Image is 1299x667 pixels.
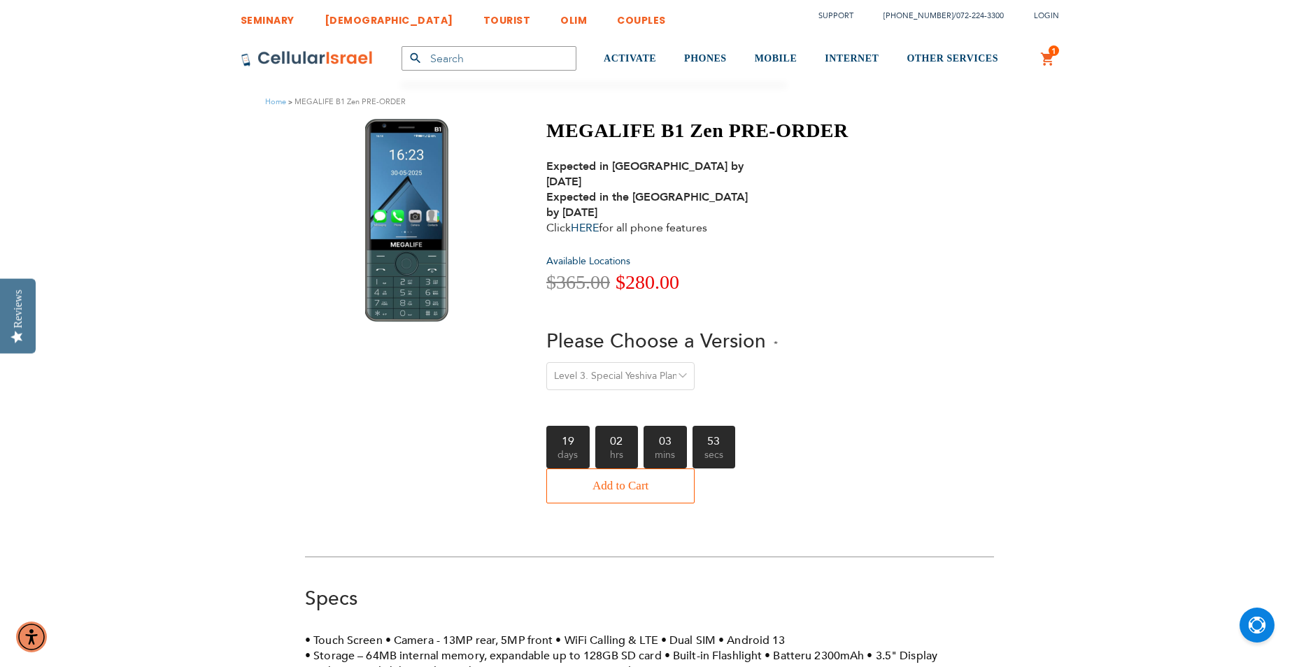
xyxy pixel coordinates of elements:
li: WiFi Calling & LTE [555,633,658,648]
li: Camera - 13MP rear, 5MP front [385,633,553,648]
span: secs [693,447,736,468]
div: Click for all phone features [546,159,763,236]
span: mins [644,447,687,468]
a: TOURIST [483,3,531,29]
img: Cellular Israel Logo [241,50,374,67]
li: Storage – 64MB internal memory, expandable up to 128GB SD card [305,648,662,664]
a: COUPLES [617,3,666,29]
a: OLIM [560,3,587,29]
li: / [869,6,1004,26]
span: hrs [595,447,639,468]
span: MOBILE [755,53,797,64]
li: Dual SIM [661,633,716,648]
a: [DEMOGRAPHIC_DATA] [325,3,453,29]
div: Accessibility Menu [16,622,47,652]
span: Login [1034,10,1059,21]
input: Search [402,46,576,71]
a: PHONES [684,33,727,85]
a: Available Locations [546,254,630,268]
button: Add to Cart [546,468,695,503]
a: MOBILE [755,33,797,85]
a: ACTIVATE [604,33,656,85]
li: 3.5" Display [867,648,937,664]
strong: Expected in [GEOGRAPHIC_DATA] by [DATE] Expected in the [GEOGRAPHIC_DATA] by [DATE] [546,159,748,220]
span: OTHER SERVICES [907,53,998,64]
div: Reviews [12,289,24,328]
b: 19 [546,426,590,447]
li: Android 13 [718,633,785,648]
a: [PHONE_NUMBER] [883,10,953,21]
span: Add to Cart [592,472,648,500]
b: 02 [595,426,639,447]
h1: MEGALIFE B1 Zen PRE-ORDER [546,119,849,143]
span: ACTIVATE [604,53,656,64]
span: $365.00 [546,271,610,293]
a: 072-224-3300 [956,10,1004,21]
li: MEGALIFE B1 Zen PRE-ORDER [286,95,406,108]
a: HERE [571,220,599,236]
img: MEGALIFE B1 Zen PRE-ORDER [365,119,448,322]
a: OTHER SERVICES [907,33,998,85]
span: days [546,447,590,468]
span: 1 [1051,45,1056,57]
a: SEMINARY [241,3,294,29]
a: Specs [305,585,357,612]
a: Support [818,10,853,21]
b: 53 [693,426,736,447]
span: PHONES [684,53,727,64]
a: INTERNET [825,33,879,85]
b: 03 [644,426,687,447]
span: $280.00 [616,271,679,293]
span: Please Choose a Version [546,328,766,354]
li: Built-in Flashlight [665,648,762,664]
li: Batteru 2300mAh [765,648,864,664]
a: Home [265,96,286,107]
li: Touch Screen [305,633,383,648]
span: INTERNET [825,53,879,64]
a: 1 [1040,51,1056,68]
